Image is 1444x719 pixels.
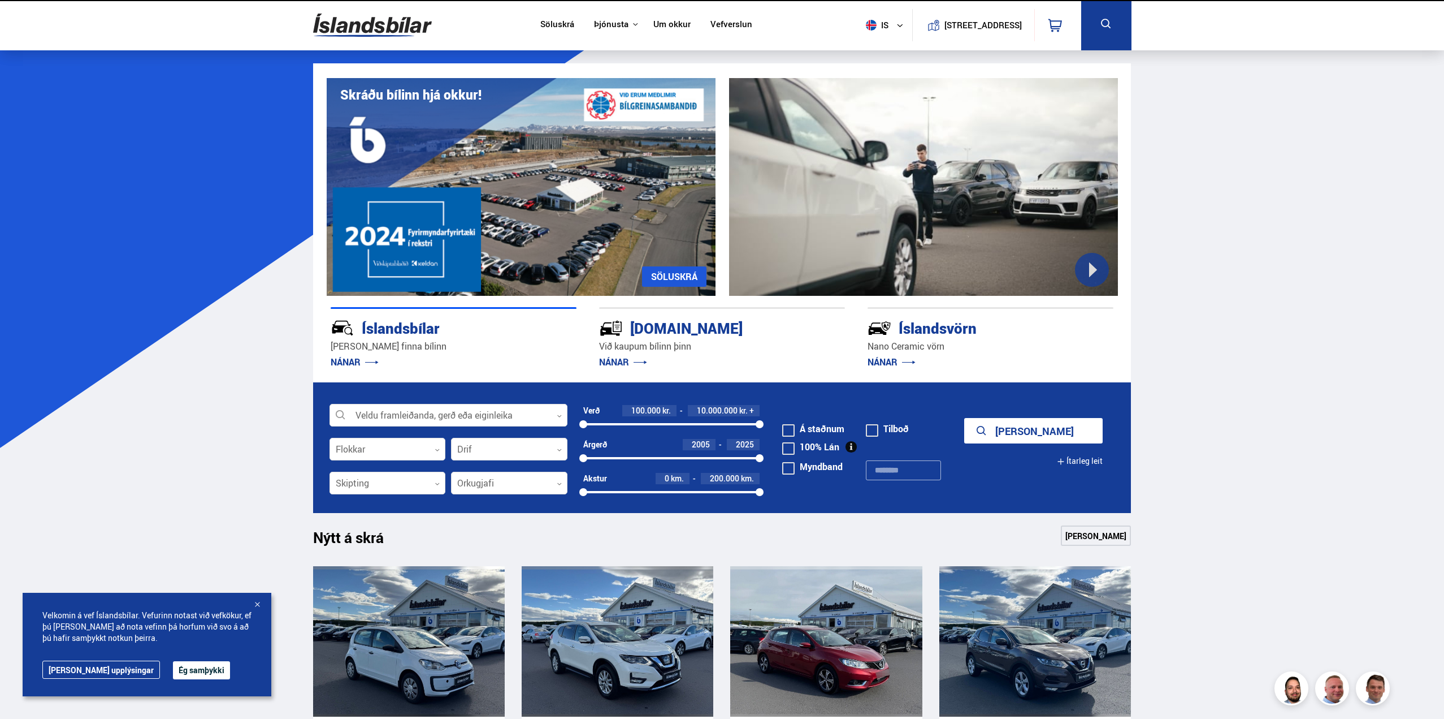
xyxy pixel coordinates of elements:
[671,474,684,483] span: km.
[599,356,647,368] a: NÁNAR
[331,356,379,368] a: NÁNAR
[653,19,691,31] a: Um okkur
[741,474,754,483] span: km.
[665,473,669,484] span: 0
[782,424,844,433] label: Á staðnum
[1061,526,1131,546] a: [PERSON_NAME]
[868,340,1113,353] p: Nano Ceramic vörn
[173,661,230,679] button: Ég samþykki
[1057,449,1103,474] button: Ítarleg leit
[599,316,623,340] img: tr5P-W3DuiFaO7aO.svg
[749,406,754,415] span: +
[631,405,661,416] span: 100.000
[1358,673,1391,707] img: FbJEzSuNWCJXmdc-.webp
[866,20,877,31] img: svg+xml;base64,PHN2ZyB4bWxucz0iaHR0cDovL3d3dy53My5vcmcvMjAwMC9zdmciIHdpZHRoPSI1MTIiIGhlaWdodD0iNT...
[42,610,251,644] span: Velkomin á vef Íslandsbílar. Vefurinn notast við vefkökur, ef þú [PERSON_NAME] að nota vefinn þá ...
[736,439,754,450] span: 2025
[710,19,752,31] a: Vefverslun
[697,405,738,416] span: 10.000.000
[583,440,607,449] div: Árgerð
[327,78,716,296] img: eKx6w-_Home_640_.png
[642,266,706,287] a: SÖLUSKRÁ
[340,87,482,102] h1: Skráðu bílinn hjá okkur!
[692,439,710,450] span: 2005
[599,340,845,353] p: Við kaupum bílinn þinn
[662,406,671,415] span: kr.
[313,529,404,553] h1: Nýtt á skrá
[1276,673,1310,707] img: nhp88E3Fdnt1Opn2.png
[1317,673,1351,707] img: siFngHWaQ9KaOqBr.png
[861,8,912,42] button: is
[868,317,1073,337] div: Íslandsvörn
[331,316,354,340] img: JRvxyua_JYH6wB4c.svg
[866,424,909,433] label: Tilboð
[583,474,607,483] div: Akstur
[42,661,160,679] a: [PERSON_NAME] upplýsingar
[964,418,1103,444] button: [PERSON_NAME]
[331,317,536,337] div: Íslandsbílar
[782,462,843,471] label: Myndband
[918,9,1028,41] a: [STREET_ADDRESS]
[313,7,432,44] img: G0Ugv5HjCgRt.svg
[739,406,748,415] span: kr.
[331,340,576,353] p: [PERSON_NAME] finna bílinn
[949,20,1018,30] button: [STREET_ADDRESS]
[861,20,890,31] span: is
[710,473,739,484] span: 200.000
[782,442,839,451] label: 100% Lán
[868,356,916,368] a: NÁNAR
[583,406,600,415] div: Verð
[540,19,574,31] a: Söluskrá
[594,19,628,30] button: Þjónusta
[868,316,891,340] img: -Svtn6bYgwAsiwNX.svg
[599,317,805,337] div: [DOMAIN_NAME]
